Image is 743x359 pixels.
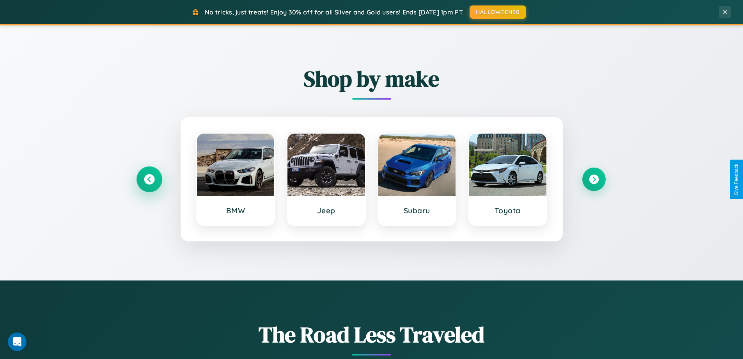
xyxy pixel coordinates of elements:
[8,332,27,351] iframe: Intercom live chat
[295,206,357,215] h3: Jeep
[386,206,448,215] h3: Subaru
[205,206,267,215] h3: BMW
[734,164,739,195] div: Give Feedback
[138,320,606,350] h1: The Road Less Traveled
[138,64,606,94] h2: Shop by make
[205,8,464,16] span: No tricks, just treats! Enjoy 30% off for all Silver and Gold users! Ends [DATE] 1pm PT.
[470,5,526,19] button: HALLOWEEN30
[477,206,539,215] h3: Toyota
